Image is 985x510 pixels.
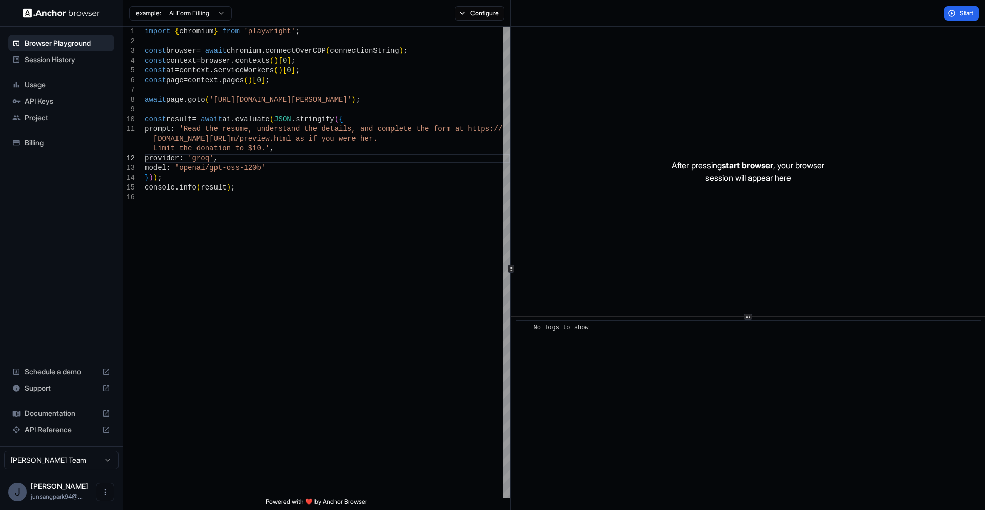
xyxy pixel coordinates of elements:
span: Support [25,383,98,393]
span: await [205,47,227,55]
span: page [166,96,184,104]
div: Schedule a demo [8,364,114,380]
span: model [145,164,166,172]
span: = [192,115,196,123]
span: . [291,115,295,123]
span: pages [222,76,244,84]
span: = [196,56,201,65]
div: API Keys [8,93,114,109]
span: ; [265,76,269,84]
span: ; [157,174,162,182]
div: 1 [123,27,135,36]
span: ( [274,66,278,74]
span: provider [145,154,179,162]
span: JSON [274,115,291,123]
span: = [184,76,188,84]
span: ; [356,96,360,104]
button: Start [944,6,979,21]
span: m/preview.html as if you were her. [231,135,378,143]
span: ​ [521,323,526,333]
span: ( [326,47,330,55]
span: result [166,115,192,123]
span: context [188,76,218,84]
span: example: [136,9,161,17]
span: start browser [722,160,773,171]
span: . [218,76,222,84]
span: ( [196,183,201,192]
span: 'groq' [188,154,213,162]
span: Usage [25,80,110,90]
span: Jun Park [31,482,88,490]
div: 10 [123,115,135,124]
span: evaluate [235,115,269,123]
button: Open menu [96,483,114,501]
span: ) [274,56,278,65]
span: ) [153,174,157,182]
div: 12 [123,154,135,163]
span: ( [334,115,339,123]
span: } [213,27,218,35]
span: chromium [179,27,213,35]
span: stringify [295,115,334,123]
span: Billing [25,138,110,148]
span: API Reference [25,425,98,435]
span: . [231,56,235,65]
span: ] [291,66,295,74]
img: Anchor Logo [23,8,100,18]
span: : [166,164,170,172]
span: : [179,154,183,162]
div: Billing [8,135,114,151]
span: ] [287,56,291,65]
div: API Reference [8,422,114,438]
span: connectOverCDP [265,47,326,55]
span: 'playwright' [244,27,295,35]
button: Configure [455,6,504,21]
span: . [184,96,188,104]
span: 'openai/gpt-oss-120b' [175,164,265,172]
span: lete the form at https:// [395,125,502,133]
span: Start [960,9,974,17]
span: Powered with ❤️ by Anchor Browser [266,498,367,510]
div: 15 [123,183,135,193]
span: connectionString [330,47,399,55]
span: ( [205,96,209,104]
div: 8 [123,95,135,105]
span: context [179,66,209,74]
span: [ [278,56,282,65]
span: import [145,27,170,35]
span: await [201,115,222,123]
div: 9 [123,105,135,115]
span: API Keys [25,96,110,106]
span: ( [270,115,274,123]
span: ) [399,47,403,55]
span: = [175,66,179,74]
div: Usage [8,77,114,93]
span: const [145,66,166,74]
span: . [175,183,179,192]
span: Documentation [25,408,98,419]
span: } [145,174,149,182]
span: prompt [145,125,170,133]
span: ; [231,183,235,192]
div: 4 [123,56,135,66]
div: Support [8,380,114,396]
span: 0 [257,76,261,84]
span: [ [283,66,287,74]
span: Schedule a demo [25,367,98,377]
div: 2 [123,36,135,46]
span: ; [295,66,300,74]
span: const [145,115,166,123]
span: const [145,76,166,84]
span: ) [278,66,282,74]
div: Project [8,109,114,126]
p: After pressing , your browser session will appear here [672,159,824,184]
span: ) [351,96,356,104]
span: Limit the donation to $10.' [153,144,270,153]
span: ai [166,66,175,74]
span: Project [25,112,110,123]
div: Session History [8,51,114,68]
span: '[URL][DOMAIN_NAME][PERSON_NAME]' [209,96,351,104]
div: 14 [123,173,135,183]
span: . [231,115,235,123]
div: 6 [123,75,135,85]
